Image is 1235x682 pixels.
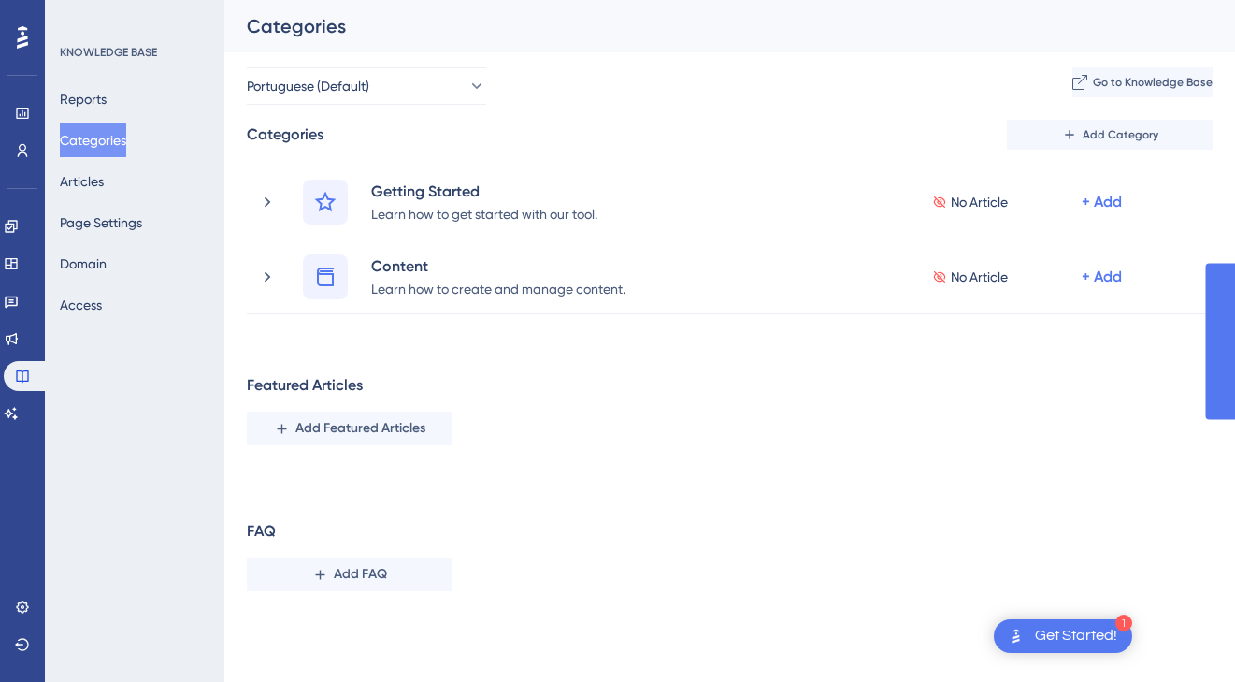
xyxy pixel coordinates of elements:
span: Add FAQ [334,563,387,586]
button: Reports [60,82,107,116]
div: Learn how to get started with our tool. [370,202,598,225]
span: Add Category [1083,127,1158,142]
div: Categories [247,13,1166,39]
div: 1 [1115,615,1132,631]
div: + Add [1082,191,1122,213]
button: Add Category [1007,120,1213,150]
span: Add Featured Articles [295,417,425,440]
button: Domain [60,247,107,281]
button: Add Featured Articles [247,412,452,445]
button: Articles [60,165,104,198]
div: + Add [1082,266,1122,288]
button: Categories [60,123,126,157]
button: Add FAQ [247,558,452,591]
button: Portuguese (Default) [247,67,486,105]
img: launcher-image-alternative-text [1005,625,1027,647]
button: Page Settings [60,206,142,239]
span: Portuguese (Default) [247,75,369,97]
div: KNOWLEDGE BASE [60,45,157,60]
div: Learn how to create and manage content. [370,277,626,299]
div: Categories [247,123,323,146]
div: Featured Articles [247,374,363,397]
span: No Article [951,191,1008,213]
span: No Article [951,266,1008,288]
button: Access [60,288,102,322]
div: FAQ [247,520,276,543]
button: Go to Knowledge Base [1072,67,1213,97]
div: Content [370,254,626,277]
iframe: UserGuiding AI Assistant Launcher [1156,608,1213,664]
div: Open Get Started! checklist, remaining modules: 1 [994,619,1132,653]
span: Go to Knowledge Base [1093,75,1213,90]
div: Get Started! [1035,626,1117,646]
div: Getting Started [370,180,598,202]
